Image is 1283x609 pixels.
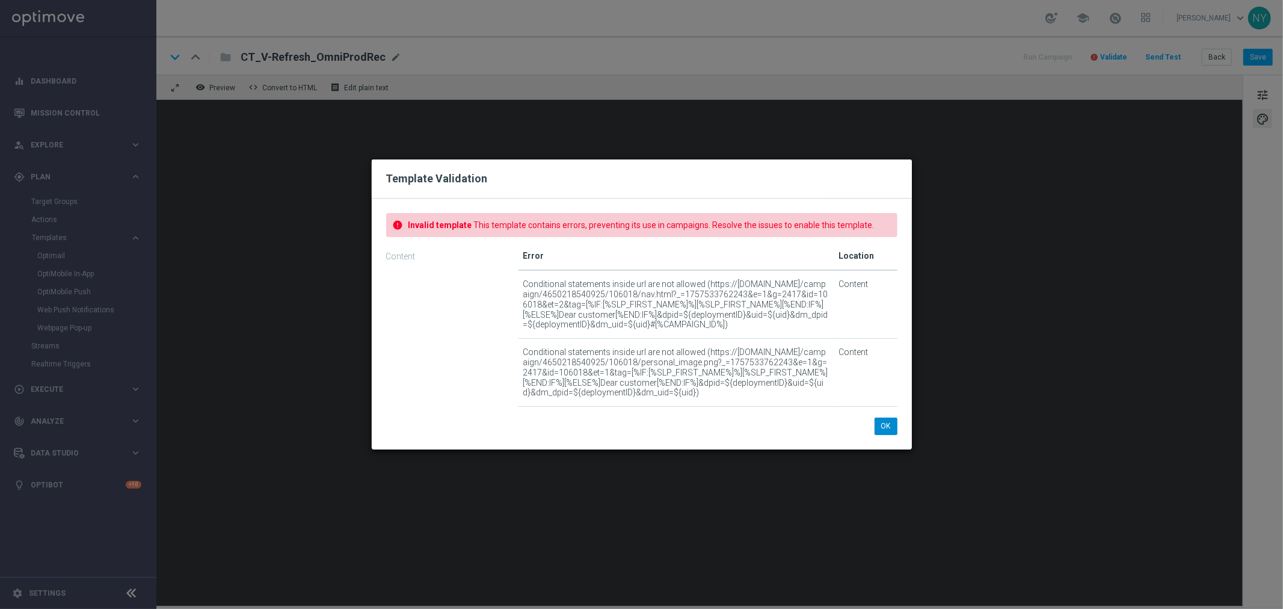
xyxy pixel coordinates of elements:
h2: Template Validation [386,172,897,186]
th: Location [834,248,897,270]
td: Content [834,339,897,407]
th: Error [518,248,834,270]
td: Content [834,270,897,338]
td: Conditional statements inside url are not allowed (https://[DOMAIN_NAME]/campaign/4650218540925/1... [518,270,834,338]
strong: Invalid template [408,221,472,230]
p: Content [386,251,500,262]
span: This template contains errors, preventing its use in campaigns. Resolve the issues to enable this... [474,221,875,230]
button: OK [875,418,897,434]
i: error [393,220,404,230]
td: Conditional statements inside url are not allowed (https://[DOMAIN_NAME]/campaign/4650218540925/1... [518,339,834,407]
